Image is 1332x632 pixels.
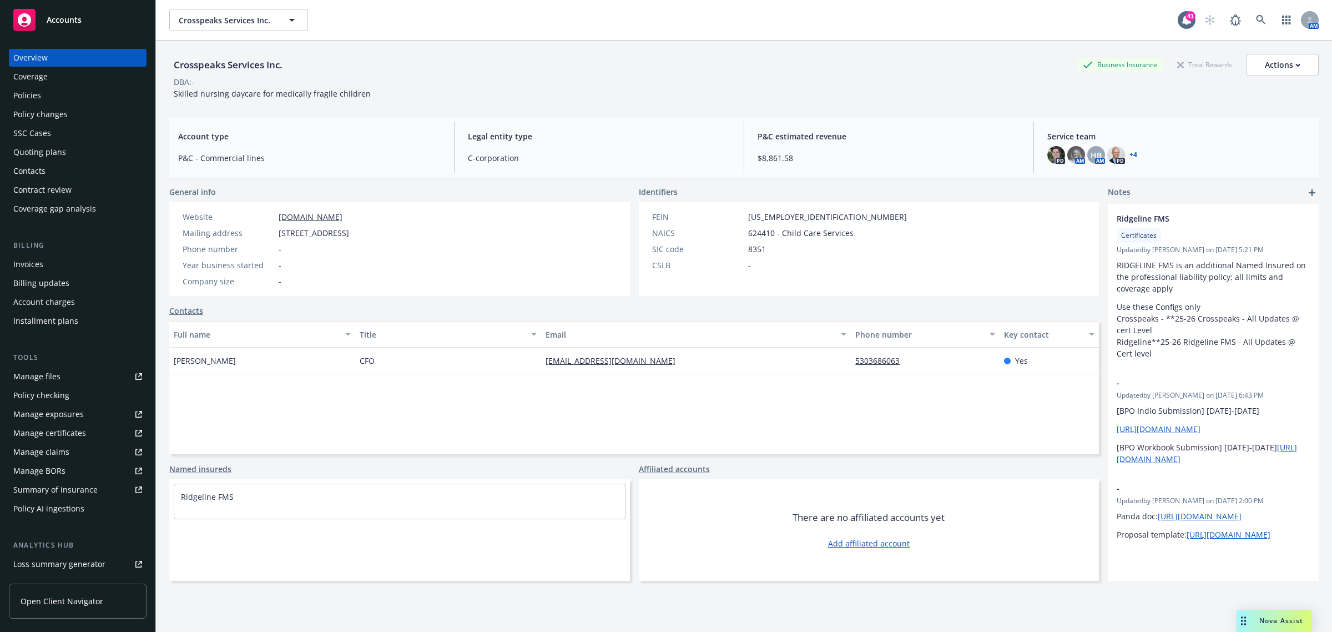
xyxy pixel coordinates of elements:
div: Manage files [13,368,60,385]
span: General info [169,186,216,198]
a: Policy AI ingestions [9,500,147,518]
div: Summary of insurance [13,481,98,499]
div: Billing updates [13,274,69,292]
a: Report a Bug [1224,9,1247,31]
span: - [1117,483,1281,494]
a: Contacts [9,162,147,180]
div: NAICS [652,227,744,239]
div: Total Rewards [1172,58,1238,72]
div: SIC code [652,243,744,255]
span: Ridgeline FMS [1117,213,1281,224]
span: P&C estimated revenue [758,131,1020,142]
span: $8,861.58 [758,152,1020,164]
a: Contract review [9,181,147,199]
div: Overview [13,49,48,67]
div: Contract review [13,181,72,199]
div: Actions [1265,54,1300,76]
a: Manage files [9,368,147,385]
span: - [748,259,751,271]
span: Updated by [PERSON_NAME] on [DATE] 2:00 PM [1117,496,1310,506]
div: Contacts [13,162,46,180]
div: FEIN [652,211,744,223]
div: Installment plans [13,312,78,330]
button: Full name [169,321,355,348]
p: RIDGELINE FMS is an additional Named Insured on the professional liability policy; all limits and... [1117,259,1310,294]
a: Policy checking [9,387,147,404]
a: [URL][DOMAIN_NAME] [1187,529,1270,540]
button: Title [355,321,541,348]
div: Invoices [13,255,43,273]
div: -Updatedby [PERSON_NAME] on [DATE] 2:00 PMPanda doc:[URL][DOMAIN_NAME]Proposal template:[URL][DOM... [1108,474,1319,549]
span: Certificates [1121,230,1157,240]
button: Actions [1247,54,1319,76]
a: +4 [1129,152,1137,158]
a: Summary of insurance [9,481,147,499]
div: Key contact [1004,329,1082,340]
span: Account type [178,131,441,142]
div: Policies [13,87,41,104]
a: Quoting plans [9,143,147,161]
a: Named insureds [169,463,231,475]
a: Overview [9,49,147,67]
span: Skilled nursing daycare for medically fragile children [174,88,371,99]
a: add [1305,186,1319,199]
span: - [1117,377,1281,389]
span: There are no affiliated accounts yet [793,511,945,524]
div: SSC Cases [13,124,51,142]
a: Manage certificates [9,424,147,442]
span: Nova Assist [1259,616,1303,625]
p: [BPO Indio Submission] [DATE]-[DATE] [1117,405,1310,417]
a: SSC Cases [9,124,147,142]
div: Policy changes [13,106,68,123]
div: Manage exposures [13,405,84,423]
a: Switch app [1275,9,1298,31]
p: Panda doc: [1117,510,1310,522]
div: Policy checking [13,387,69,404]
a: [EMAIL_ADDRESS][DOMAIN_NAME] [546,355,684,366]
a: Affiliated accounts [639,463,710,475]
span: Service team [1047,131,1310,142]
span: 8351 [748,243,766,255]
div: 41 [1185,11,1195,21]
div: Website [183,211,274,223]
img: photo [1067,146,1085,164]
a: Installment plans [9,312,147,330]
a: Policies [9,87,147,104]
span: 624410 - Child Care Services [748,227,854,239]
div: Drag to move [1237,610,1250,632]
button: Nova Assist [1237,610,1312,632]
a: Search [1250,9,1272,31]
div: CSLB [652,259,744,271]
div: Manage certificates [13,424,86,442]
span: - [279,259,281,271]
span: - [279,275,281,287]
span: [PERSON_NAME] [174,355,236,367]
div: Policy AI ingestions [13,500,84,518]
div: Phone number [183,243,274,255]
a: [URL][DOMAIN_NAME] [1158,511,1242,521]
div: Ridgeline FMSCertificatesUpdatedby [PERSON_NAME] on [DATE] 5:21 PMRIDGELINE FMS is an additional ... [1108,204,1319,368]
div: Title [360,329,524,340]
div: Tools [9,352,147,363]
img: photo [1107,146,1125,164]
span: Manage exposures [9,405,147,423]
a: [URL][DOMAIN_NAME] [1117,424,1200,434]
div: Business Insurance [1077,58,1163,72]
div: -Updatedby [PERSON_NAME] on [DATE] 6:43 PM[BPO Indio Submission] [DATE]-[DATE][URL][DOMAIN_NAME][... [1108,368,1319,474]
a: Add affiliated account [828,538,910,549]
a: Manage BORs [9,462,147,480]
span: Updated by [PERSON_NAME] on [DATE] 5:21 PM [1117,245,1310,255]
div: Full name [174,329,339,340]
div: Manage claims [13,443,69,461]
span: Updated by [PERSON_NAME] on [DATE] 6:43 PM [1117,390,1310,400]
div: Loss summary generator [13,555,105,573]
button: Key contact [1000,321,1099,348]
span: HB [1091,149,1102,161]
div: Quoting plans [13,143,66,161]
button: Email [541,321,851,348]
div: Coverage gap analysis [13,200,96,218]
a: Coverage gap analysis [9,200,147,218]
a: Policy changes [9,106,147,123]
span: Yes [1015,355,1028,367]
div: Analytics hub [9,540,147,551]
